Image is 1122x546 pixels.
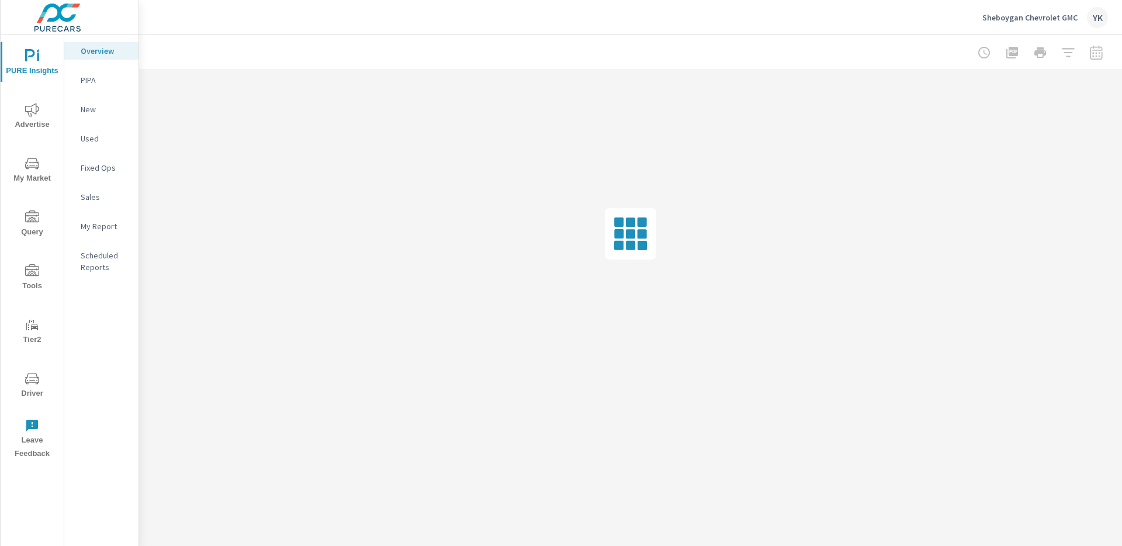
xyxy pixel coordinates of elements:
p: PIPA [81,74,129,86]
span: Tools [4,264,60,293]
p: Used [81,133,129,144]
p: Sheboygan Chevrolet GMC [982,12,1078,23]
span: Driver [4,372,60,400]
div: Scheduled Reports [64,247,138,276]
span: Query [4,210,60,239]
div: nav menu [1,35,64,465]
span: PURE Insights [4,49,60,78]
div: My Report [64,217,138,235]
span: Leave Feedback [4,419,60,461]
div: PIPA [64,71,138,89]
p: Sales [81,191,129,203]
span: Tier2 [4,318,60,347]
p: Scheduled Reports [81,250,129,273]
span: Advertise [4,103,60,132]
div: Sales [64,188,138,206]
div: Used [64,130,138,147]
div: New [64,101,138,118]
div: YK [1087,7,1108,28]
div: Overview [64,42,138,60]
div: Fixed Ops [64,159,138,177]
p: Fixed Ops [81,162,129,174]
span: My Market [4,157,60,185]
p: New [81,103,129,115]
p: Overview [81,45,129,57]
p: My Report [81,220,129,232]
